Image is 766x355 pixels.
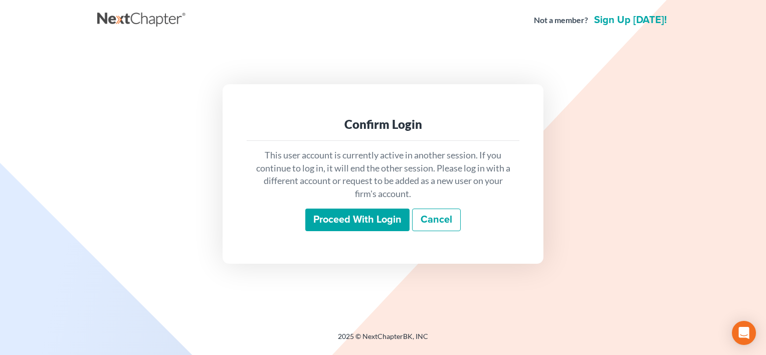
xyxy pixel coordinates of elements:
input: Proceed with login [305,209,410,232]
div: Open Intercom Messenger [732,321,756,345]
p: This user account is currently active in another session. If you continue to log in, it will end ... [255,149,511,201]
a: Sign up [DATE]! [592,15,669,25]
strong: Not a member? [534,15,588,26]
a: Cancel [412,209,461,232]
div: 2025 © NextChapterBK, INC [97,331,669,349]
div: Confirm Login [255,116,511,132]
